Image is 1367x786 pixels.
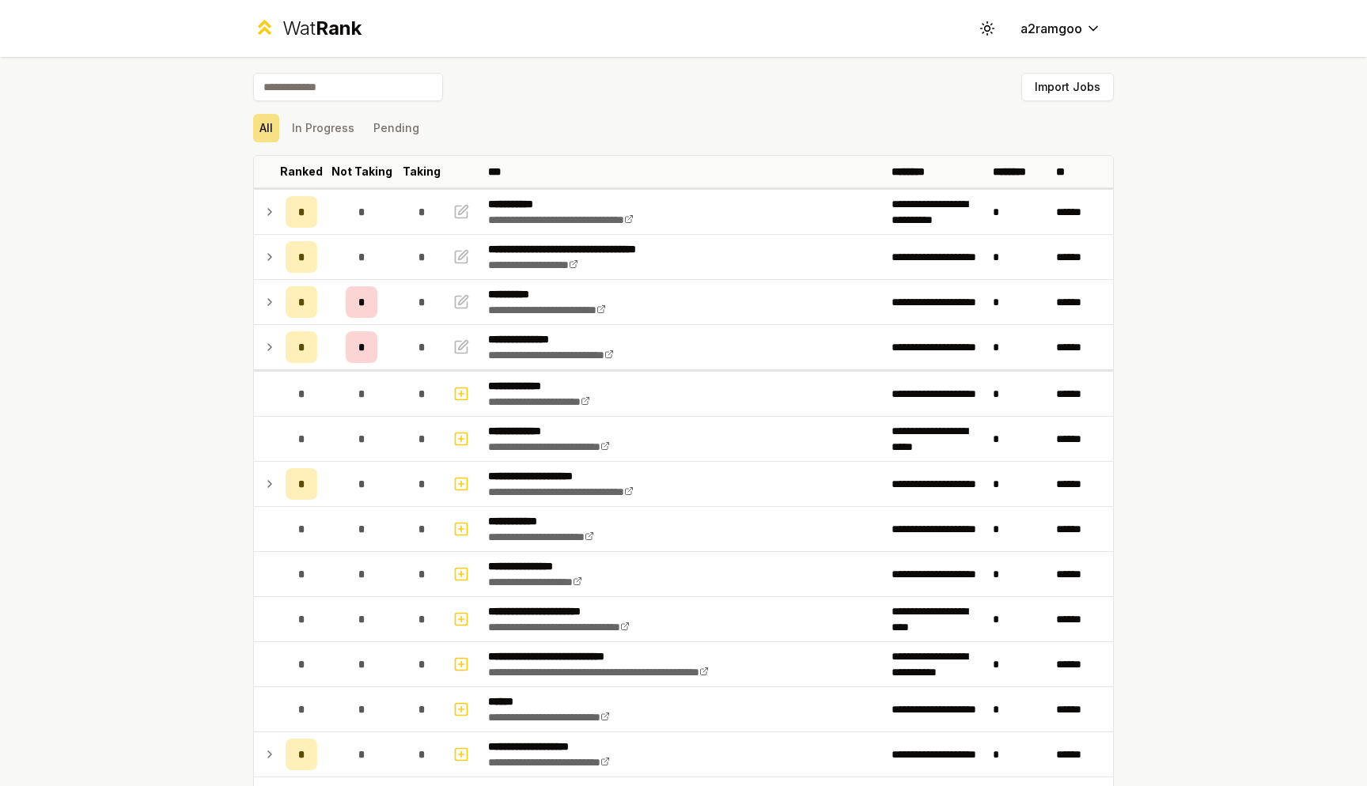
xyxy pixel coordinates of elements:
[367,114,426,142] button: Pending
[286,114,361,142] button: In Progress
[282,16,362,41] div: Wat
[1021,73,1114,101] button: Import Jobs
[331,164,392,179] p: Not Taking
[1008,14,1114,43] button: a2ramgoo
[280,164,323,179] p: Ranked
[253,114,279,142] button: All
[1021,19,1082,38] span: a2ramgoo
[253,16,362,41] a: WatRank
[316,17,362,40] span: Rank
[403,164,441,179] p: Taking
